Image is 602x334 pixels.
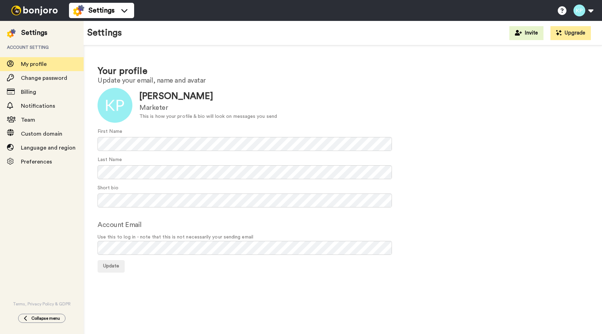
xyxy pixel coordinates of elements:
[21,145,76,151] span: Language and region
[98,128,122,135] label: First Name
[98,66,588,76] h1: Your profile
[98,220,142,230] label: Account Email
[139,90,277,103] div: [PERSON_NAME]
[98,234,588,241] span: Use this to log in - note that this is not necessarily your sending email
[98,77,588,84] h2: Update your email, name and avatar
[21,28,47,38] div: Settings
[509,26,543,40] button: Invite
[98,184,118,192] label: Short bio
[98,156,122,164] label: Last Name
[103,264,119,268] span: Update
[87,28,122,38] h1: Settings
[88,6,115,15] span: Settings
[73,5,84,16] img: settings-colored.svg
[21,131,62,137] span: Custom domain
[18,314,65,323] button: Collapse menu
[550,26,591,40] button: Upgrade
[21,75,67,81] span: Change password
[98,260,125,273] button: Update
[21,159,52,165] span: Preferences
[21,117,35,123] span: Team
[7,29,16,38] img: settings-colored.svg
[8,6,61,15] img: bj-logo-header-white.svg
[139,103,277,113] div: Marketer
[21,89,36,95] span: Billing
[21,103,55,109] span: Notifications
[21,61,47,67] span: My profile
[139,113,277,120] div: This is how your profile & bio will look on messages you send
[31,316,60,321] span: Collapse menu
